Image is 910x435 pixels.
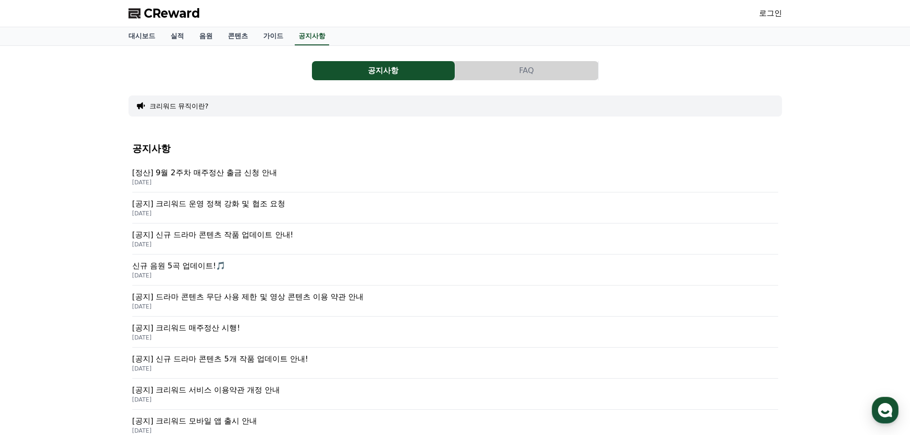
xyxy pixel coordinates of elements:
span: 설정 [148,317,159,325]
p: [정산] 9월 2주차 매주정산 출금 신청 안내 [132,167,778,179]
p: [공지] 신규 드라마 콘텐츠 5개 작품 업데이트 안내! [132,353,778,365]
h4: 공지사항 [132,143,778,154]
p: [DATE] [132,427,778,435]
p: [공지] 크리워드 매주정산 시행! [132,322,778,334]
a: [공지] 크리워드 서비스 이용약관 개정 안내 [DATE] [132,379,778,410]
p: [DATE] [132,396,778,403]
a: 가이드 [256,27,291,45]
p: [DATE] [132,210,778,217]
p: [DATE] [132,272,778,279]
p: [DATE] [132,303,778,310]
a: 설정 [123,303,183,327]
p: [DATE] [132,179,778,186]
a: 실적 [163,27,192,45]
a: 콘텐츠 [220,27,256,45]
a: 음원 [192,27,220,45]
a: 로그인 [759,8,782,19]
button: 공지사항 [312,61,455,80]
a: FAQ [455,61,599,80]
a: [공지] 신규 드라마 콘텐츠 작품 업데이트 안내! [DATE] [132,223,778,255]
p: [공지] 크리워드 모바일 앱 출시 안내 [132,415,778,427]
a: 대화 [63,303,123,327]
a: 공지사항 [295,27,329,45]
a: 대시보드 [121,27,163,45]
a: [공지] 드라마 콘텐츠 무단 사용 제한 및 영상 콘텐츠 이용 약관 안내 [DATE] [132,286,778,317]
p: 신규 음원 5곡 업데이트!🎵 [132,260,778,272]
p: [DATE] [132,241,778,248]
a: 홈 [3,303,63,327]
p: [공지] 신규 드라마 콘텐츠 작품 업데이트 안내! [132,229,778,241]
button: FAQ [455,61,598,80]
a: CReward [128,6,200,21]
a: [공지] 신규 드라마 콘텐츠 5개 작품 업데이트 안내! [DATE] [132,348,778,379]
p: [DATE] [132,334,778,341]
button: 크리워드 뮤직이란? [150,101,209,111]
a: [정산] 9월 2주차 매주정산 출금 신청 안내 [DATE] [132,161,778,192]
p: [공지] 드라마 콘텐츠 무단 사용 제한 및 영상 콘텐츠 이용 약관 안내 [132,291,778,303]
p: [공지] 크리워드 서비스 이용약관 개정 안내 [132,384,778,396]
span: CReward [144,6,200,21]
a: [공지] 크리워드 운영 정책 강화 및 협조 요청 [DATE] [132,192,778,223]
span: 대화 [87,318,99,325]
a: [공지] 크리워드 매주정산 시행! [DATE] [132,317,778,348]
p: [공지] 크리워드 운영 정책 강화 및 협조 요청 [132,198,778,210]
p: [DATE] [132,365,778,372]
a: 신규 음원 5곡 업데이트!🎵 [DATE] [132,255,778,286]
span: 홈 [30,317,36,325]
